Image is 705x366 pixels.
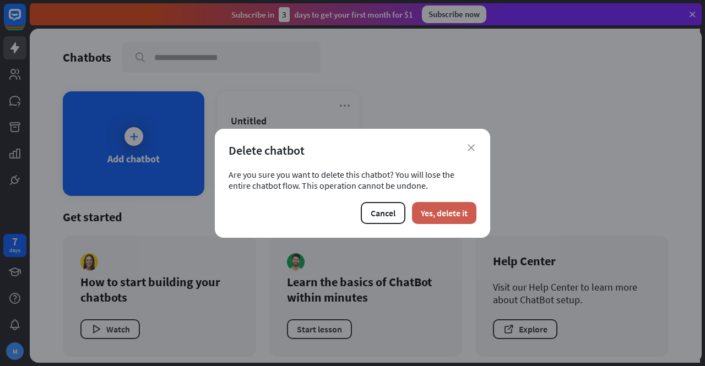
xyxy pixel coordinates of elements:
[9,4,42,37] button: Open LiveChat chat widget
[229,169,476,191] div: Are you sure you want to delete this chatbot? You will lose the entire chatbot flow. This operati...
[468,144,475,151] i: close
[412,202,476,224] button: Yes, delete it
[361,202,405,224] button: Cancel
[229,143,476,158] div: Delete chatbot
